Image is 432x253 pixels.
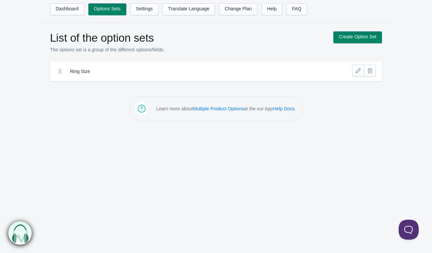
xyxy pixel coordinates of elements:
a: Settings [130,3,159,15]
a: Options Sets [88,3,126,15]
a: Help Docs [273,106,295,111]
a: Multiple Product Options [193,106,244,111]
img: bxm.png [9,222,32,245]
a: Help [261,3,282,15]
a: Translate Language [162,3,215,15]
iframe: Toggle Customer Support [399,220,419,240]
p: Learn more about at the our App . [156,105,296,112]
a: Dashboard [50,3,84,15]
p: The options set is a group of the different options/fields. [50,46,327,53]
a: FAQ [286,3,307,15]
a: Create Option Set [333,31,382,43]
a: Change Plan [219,3,257,15]
label: Ring Size [70,68,313,75]
h1: List of the option sets [50,31,327,45]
